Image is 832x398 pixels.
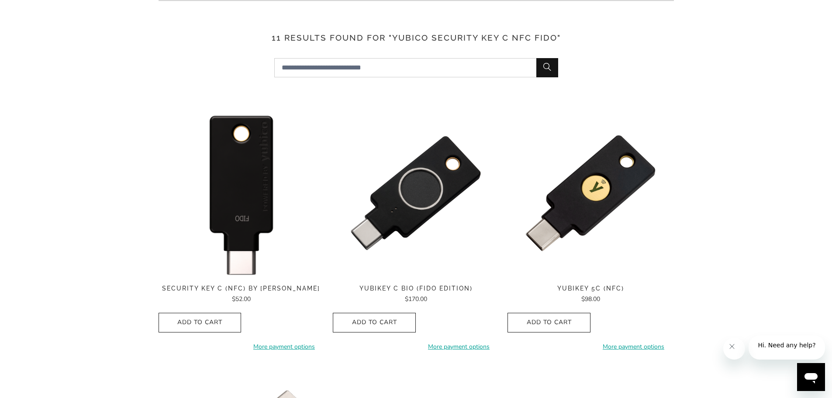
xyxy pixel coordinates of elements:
[581,295,600,303] span: $98.00
[418,342,499,352] a: More payment options
[333,110,499,276] img: YubiKey C Bio (FIDO Edition) - Trust Panda
[723,338,745,360] iframe: Close message
[274,58,558,77] input: Search...
[507,110,673,276] img: YubiKey 5C (NFC) - Trust Panda
[507,313,590,332] button: Add to Cart
[405,295,427,303] span: $170.00
[507,285,673,304] a: YubiKey 5C (NFC) $98.00
[244,342,324,352] a: More payment options
[159,31,674,44] h3: 11 results found for "yubico security key c nfc fido"
[168,319,232,326] span: Add to Cart
[333,285,499,292] span: YubiKey C Bio (FIDO Edition)
[507,110,673,276] a: YubiKey 5C (NFC) - Trust Panda YubiKey 5C (NFC) - Trust Panda
[517,319,581,326] span: Add to Cart
[536,58,558,77] button: Search
[593,342,673,352] a: More payment options
[159,285,325,304] a: Security Key C (NFC) by [PERSON_NAME] $52.00
[342,319,407,326] span: Add to Cart
[333,313,416,332] button: Add to Cart
[159,285,325,292] span: Security Key C (NFC) by [PERSON_NAME]
[797,363,825,391] iframe: Button to launch messaging window
[159,110,325,276] a: Security Key C (NFC) by Yubico - Trust Panda Security Key C (NFC) by Yubico - Trust Panda
[232,295,251,303] span: $52.00
[507,285,673,292] span: YubiKey 5C (NFC)
[333,285,499,304] a: YubiKey C Bio (FIDO Edition) $170.00
[159,110,325,276] img: Security Key C (NFC) by Yubico - Trust Panda
[333,110,499,276] a: YubiKey C Bio (FIDO Edition) - Trust Panda YubiKey C Bio (FIDO Edition) - Trust Panda
[749,336,825,360] iframe: Message from company
[159,313,242,332] button: Add to Cart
